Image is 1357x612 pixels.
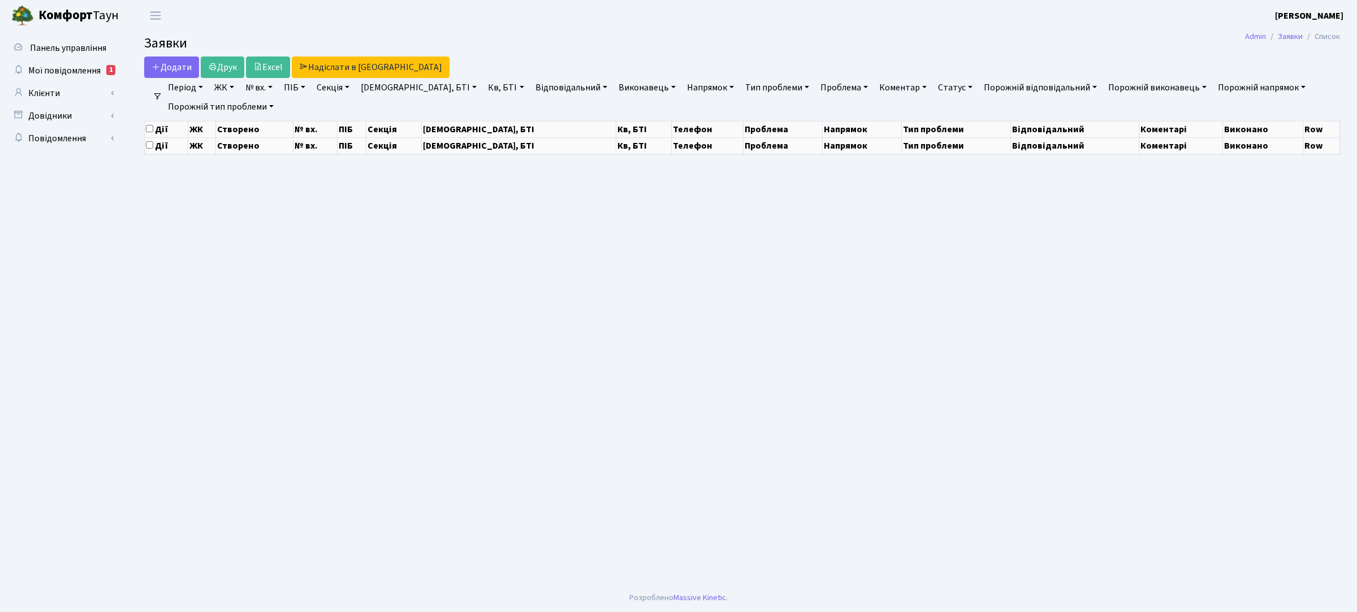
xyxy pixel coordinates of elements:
[293,121,337,137] th: № вх.
[1303,121,1340,137] th: Row
[1303,137,1340,154] th: Row
[1139,121,1223,137] th: Коментарі
[671,137,744,154] th: Телефон
[1228,25,1357,49] nav: breadcrumb
[188,121,215,137] th: ЖК
[188,137,215,154] th: ЖК
[1278,31,1303,42] a: Заявки
[1223,137,1303,154] th: Виконано
[1104,78,1211,97] a: Порожній виконавець
[28,64,101,77] span: Мої повідомлення
[366,121,421,137] th: Секція
[421,137,616,154] th: [DEMOGRAPHIC_DATA], БТІ
[616,137,671,154] th: Кв, БТІ
[421,121,616,137] th: [DEMOGRAPHIC_DATA], БТІ
[744,121,823,137] th: Проблема
[6,37,119,59] a: Панель управління
[875,78,931,97] a: Коментар
[356,78,481,97] a: [DEMOGRAPHIC_DATA], БТІ
[338,137,366,154] th: ПІБ
[1213,78,1310,97] a: Порожній напрямок
[616,121,671,137] th: Кв, БТІ
[106,65,115,75] div: 1
[145,121,188,137] th: Дії
[293,137,337,154] th: № вх.
[279,78,310,97] a: ПІБ
[1275,10,1343,22] b: [PERSON_NAME]
[744,137,823,154] th: Проблема
[1303,31,1340,43] li: Список
[1245,31,1266,42] a: Admin
[816,78,872,97] a: Проблема
[152,61,192,73] span: Додати
[1011,137,1139,154] th: Відповідальний
[201,57,244,78] a: Друк
[531,78,612,97] a: Відповідальний
[338,121,366,137] th: ПІБ
[141,6,170,25] button: Переключити навігацію
[6,127,119,150] a: Повідомлення
[292,57,450,78] a: Надіслати в [GEOGRAPHIC_DATA]
[38,6,119,25] span: Таун
[11,5,34,27] img: logo.png
[483,78,528,97] a: Кв, БТІ
[312,78,354,97] a: Секція
[673,592,726,604] a: Massive Kinetic
[38,6,93,24] b: Комфорт
[629,592,728,604] div: Розроблено .
[1011,121,1139,137] th: Відповідальний
[30,42,106,54] span: Панель управління
[1223,121,1303,137] th: Виконано
[144,57,199,78] a: Додати
[210,78,239,97] a: ЖК
[614,78,680,97] a: Виконавець
[6,82,119,105] a: Клієнти
[979,78,1101,97] a: Порожній відповідальний
[902,137,1011,154] th: Тип проблеми
[145,137,188,154] th: Дії
[671,121,744,137] th: Телефон
[216,121,293,137] th: Створено
[366,137,421,154] th: Секція
[823,121,902,137] th: Напрямок
[163,97,278,116] a: Порожній тип проблеми
[682,78,738,97] a: Напрямок
[823,137,902,154] th: Напрямок
[1139,137,1223,154] th: Коментарі
[6,105,119,127] a: Довідники
[6,59,119,82] a: Мої повідомлення1
[741,78,814,97] a: Тип проблеми
[934,78,977,97] a: Статус
[216,137,293,154] th: Створено
[246,57,290,78] a: Excel
[144,33,187,53] span: Заявки
[902,121,1011,137] th: Тип проблеми
[1275,9,1343,23] a: [PERSON_NAME]
[241,78,277,97] a: № вх.
[163,78,208,97] a: Період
